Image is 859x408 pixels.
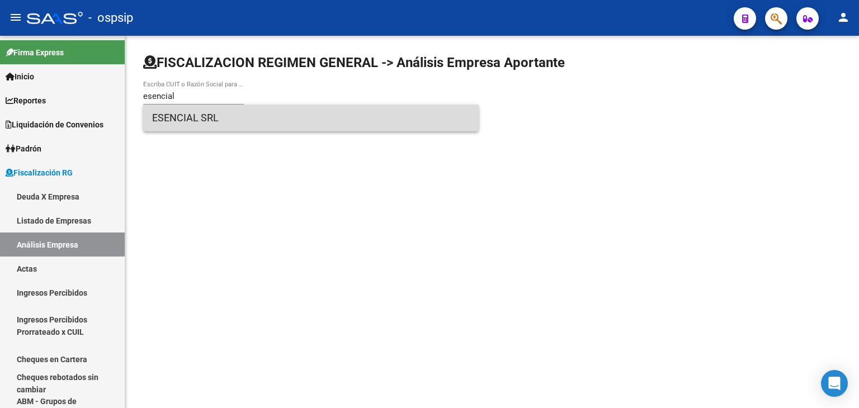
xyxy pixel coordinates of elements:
mat-icon: person [837,11,850,24]
div: Open Intercom Messenger [821,370,848,397]
h1: FISCALIZACION REGIMEN GENERAL -> Análisis Empresa Aportante [143,54,565,72]
span: Padrón [6,143,41,155]
span: Firma Express [6,46,64,59]
span: ESENCIAL SRL [152,105,470,131]
span: Inicio [6,70,34,83]
span: Reportes [6,94,46,107]
mat-icon: menu [9,11,22,24]
span: Fiscalización RG [6,167,73,179]
span: - ospsip [88,6,133,30]
span: Liquidación de Convenios [6,118,103,131]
